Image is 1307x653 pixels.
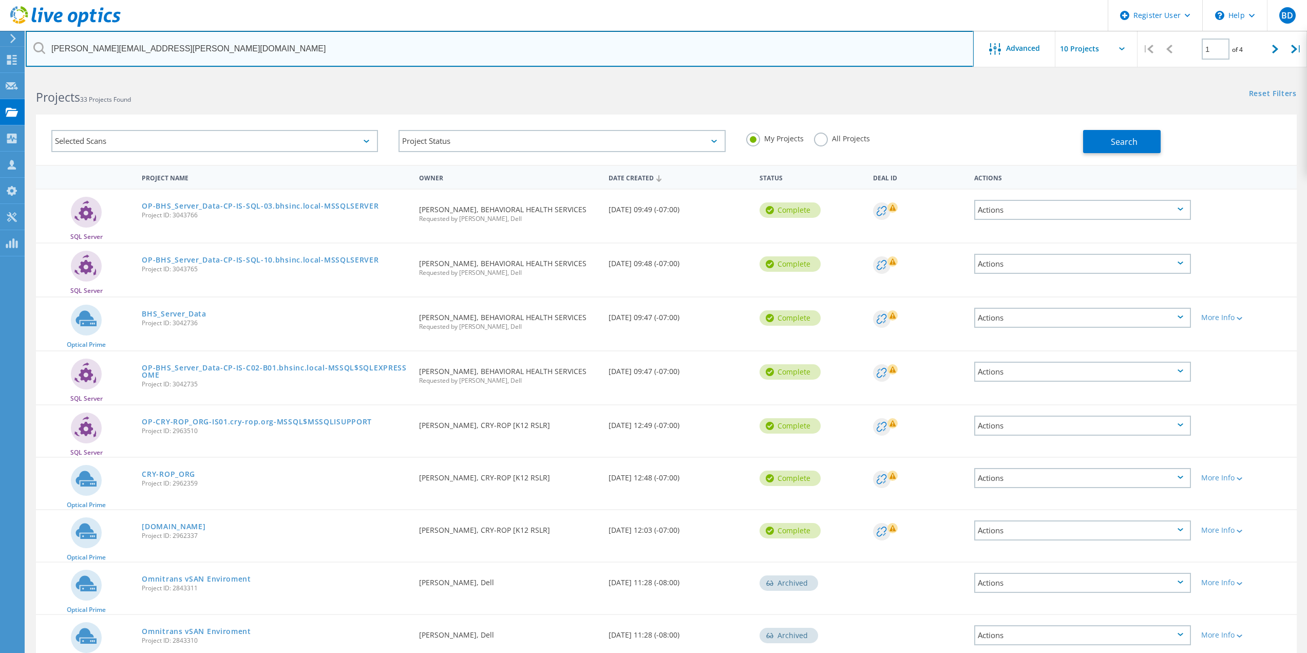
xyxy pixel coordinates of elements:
[603,405,755,439] div: [DATE] 12:49 (-07:00)
[974,200,1191,220] div: Actions
[67,502,106,508] span: Optical Prime
[142,310,206,318] a: BHS_Server_Data
[760,418,821,434] div: Complete
[814,133,870,142] label: All Projects
[142,533,409,539] span: Project ID: 2962337
[142,212,409,218] span: Project ID: 3043766
[603,351,755,385] div: [DATE] 09:47 (-07:00)
[603,510,755,544] div: [DATE] 12:03 (-07:00)
[760,523,821,538] div: Complete
[974,625,1191,645] div: Actions
[760,575,818,591] div: Archived
[142,523,205,530] a: [DOMAIN_NAME]
[1286,31,1307,67] div: |
[1138,31,1159,67] div: |
[760,364,821,380] div: Complete
[419,324,598,330] span: Requested by [PERSON_NAME], Dell
[974,573,1191,593] div: Actions
[142,638,409,644] span: Project ID: 2843310
[974,520,1191,540] div: Actions
[142,575,251,583] a: Omnitrans vSAN Enviroment
[419,270,598,276] span: Requested by [PERSON_NAME], Dell
[142,381,409,387] span: Project ID: 3042735
[414,190,603,232] div: [PERSON_NAME], BEHAVIORAL HEALTH SERVICES
[414,167,603,186] div: Owner
[142,320,409,326] span: Project ID: 3042736
[36,89,80,105] b: Projects
[142,364,409,379] a: OP-BHS_Server_Data-CP-IS-C02-B01.bhsinc.local-MSSQL$SQLEXPRESSOME
[142,202,378,210] a: OP-BHS_Server_Data-CP-IS-SQL-03.bhsinc.local-MSSQLSERVER
[142,266,409,272] span: Project ID: 3043765
[760,202,821,218] div: Complete
[974,362,1191,382] div: Actions
[969,167,1196,186] div: Actions
[399,130,725,152] div: Project Status
[142,256,378,264] a: OP-BHS_Server_Data-CP-IS-SQL-10.bhsinc.local-MSSQLSERVER
[603,563,755,596] div: [DATE] 11:28 (-08:00)
[414,615,603,649] div: [PERSON_NAME], Dell
[1201,527,1292,534] div: More Info
[603,297,755,331] div: [DATE] 09:47 (-07:00)
[1249,90,1297,99] a: Reset Filters
[419,378,598,384] span: Requested by [PERSON_NAME], Dell
[1201,474,1292,481] div: More Info
[1215,11,1224,20] svg: \n
[603,167,755,187] div: Date Created
[414,297,603,340] div: [PERSON_NAME], BEHAVIORAL HEALTH SERVICES
[142,480,409,487] span: Project ID: 2962359
[414,351,603,394] div: [PERSON_NAME], BEHAVIORAL HEALTH SERVICES
[746,133,804,142] label: My Projects
[70,234,103,240] span: SQL Server
[974,468,1191,488] div: Actions
[603,244,755,277] div: [DATE] 09:48 (-07:00)
[67,607,106,613] span: Optical Prime
[51,130,378,152] div: Selected Scans
[26,31,974,67] input: Search projects by name, owner, ID, company, etc
[760,628,818,643] div: Archived
[70,396,103,402] span: SQL Server
[142,428,409,434] span: Project ID: 2963510
[760,256,821,272] div: Complete
[70,288,103,294] span: SQL Server
[760,310,821,326] div: Complete
[414,244,603,286] div: [PERSON_NAME], BEHAVIORAL HEALTH SERVICES
[1083,130,1161,153] button: Search
[67,342,106,348] span: Optical Prime
[1111,136,1138,147] span: Search
[67,554,106,561] span: Optical Prime
[974,416,1191,436] div: Actions
[142,628,251,635] a: Omnitrans vSAN Enviroment
[603,190,755,223] div: [DATE] 09:49 (-07:00)
[603,458,755,492] div: [DATE] 12:48 (-07:00)
[603,615,755,649] div: [DATE] 11:28 (-08:00)
[1201,579,1292,586] div: More Info
[414,510,603,544] div: [PERSON_NAME], CRY-ROP [K12 RSLR]
[414,405,603,439] div: [PERSON_NAME], CRY-ROP [K12 RSLR]
[868,167,969,186] div: Deal Id
[10,22,121,29] a: Live Optics Dashboard
[1006,45,1040,52] span: Advanced
[754,167,868,186] div: Status
[137,167,414,186] div: Project Name
[142,418,372,425] a: OP-CRY-ROP_ORG-IS01.cry-rop.org-MSSQL$MSSQLISUPPORT
[760,471,821,486] div: Complete
[1201,631,1292,639] div: More Info
[1232,45,1243,54] span: of 4
[414,458,603,492] div: [PERSON_NAME], CRY-ROP [K12 RSLR]
[974,308,1191,328] div: Actions
[142,585,409,591] span: Project ID: 2843311
[974,254,1191,274] div: Actions
[1201,314,1292,321] div: More Info
[419,216,598,222] span: Requested by [PERSON_NAME], Dell
[414,563,603,596] div: [PERSON_NAME], Dell
[142,471,195,478] a: CRY-ROP_ORG
[80,95,131,104] span: 33 Projects Found
[1281,11,1293,20] span: BD
[70,450,103,456] span: SQL Server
